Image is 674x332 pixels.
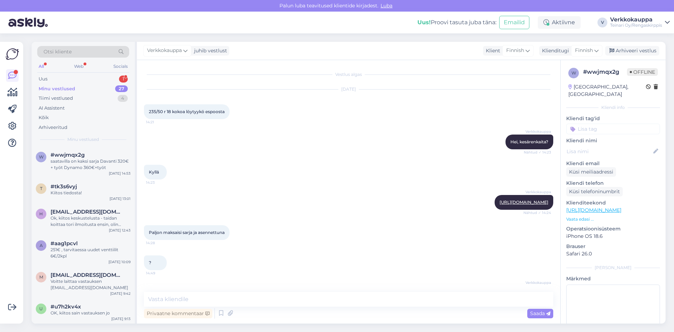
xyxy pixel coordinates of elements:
[538,16,581,29] div: Aktiivne
[568,83,646,98] div: [GEOGRAPHIC_DATA], [GEOGRAPHIC_DATA]
[524,150,551,155] span: Nähtud ✓ 14:23
[51,240,78,247] span: #aag1pcvl
[378,2,395,9] span: Luba
[115,85,128,92] div: 27
[523,210,551,215] span: Nähtud ✓ 14:24
[627,68,658,76] span: Offline
[566,225,660,233] p: Operatsioonisüsteem
[566,250,660,258] p: Safari 26.0
[525,129,551,134] span: Verkkokauppa
[39,85,75,92] div: Minu vestlused
[39,274,43,280] span: m
[51,247,131,259] div: 251€ , tarvitaessa uudet venttiilit 6€/2kpl
[525,189,551,195] span: Verkkokauppa
[51,278,131,291] div: Voitte laittaa vastauksen [EMAIL_ADDRESS][DOMAIN_NAME]
[37,62,45,71] div: All
[109,171,131,176] div: [DATE] 14:53
[39,114,49,121] div: Kõik
[610,17,670,28] a: VerkkokauppaTeinari Oy/Rengaskirppis
[73,62,85,71] div: Web
[51,152,85,158] span: #wwjmqx2g
[39,76,47,83] div: Uus
[51,158,131,171] div: saatavilla on kaksi sarja Davanti 320€+ työt Dynamo 360€+työt
[566,243,660,250] p: Brauser
[583,68,627,76] div: # wwjmqx2g
[525,280,551,285] span: Verkkokauppa
[67,136,99,143] span: Minu vestlused
[566,207,621,213] a: [URL][DOMAIN_NAME]
[51,183,77,190] span: #tk3s6vyj
[417,18,496,27] div: Proovi tasuta juba täna:
[566,180,660,187] p: Kliendi telefon
[40,243,43,248] span: a
[39,154,44,160] span: w
[51,304,81,310] span: #u7h2kv4x
[112,62,129,71] div: Socials
[566,115,660,122] p: Kliendi tag'id
[39,124,67,131] div: Arhiveeritud
[610,22,662,28] div: Teinari Oy/Rengaskirppis
[566,104,660,111] div: Kliendi info
[483,47,500,54] div: Klient
[530,310,550,317] span: Saada
[51,190,131,196] div: Kiitos tiedosta!
[51,272,124,278] span: mikko.niska1@gmail.com
[108,259,131,265] div: [DATE] 10:09
[39,306,43,311] span: u
[149,169,159,175] span: Kyllä
[597,18,607,27] div: V
[39,95,73,102] div: Tiimi vestlused
[147,47,182,54] span: Verkkokauppa
[109,228,131,233] div: [DATE] 12:43
[499,16,529,29] button: Emailid
[149,230,225,235] span: Paljon maksaisi sarja ja asennettuna
[119,76,128,83] div: 1
[39,211,43,216] span: h
[605,46,659,56] div: Arhiveeri vestlus
[44,48,72,56] span: Otsi kliente
[539,47,569,54] div: Klienditugi
[6,47,19,61] img: Askly Logo
[110,291,131,296] div: [DATE] 9:42
[39,105,65,112] div: AI Assistent
[610,17,662,22] div: Verkkokauppa
[146,271,172,276] span: 14:49
[149,109,225,114] span: 235/50 r 18 kokoa löytyykö espoosta
[144,71,553,78] div: Vestlus algas
[506,47,524,54] span: Finnish
[566,160,660,167] p: Kliendi email
[118,95,128,102] div: 4
[146,119,172,125] span: 14:21
[51,209,124,215] span: harrisirpa@gmail.com
[566,265,660,271] div: [PERSON_NAME]
[566,275,660,282] p: Märkmed
[566,137,660,144] p: Kliendi nimi
[500,200,548,205] a: [URL][DOMAIN_NAME]
[566,199,660,207] p: Klienditeekond
[566,187,623,196] div: Küsi telefoninumbrit
[51,310,131,316] div: OK, kiitos sain vastauksen jo
[146,180,172,185] span: 14:23
[566,233,660,240] p: iPhone OS 18.6
[567,148,652,155] input: Lisa nimi
[40,186,42,191] span: t
[111,316,131,321] div: [DATE] 9:13
[110,196,131,201] div: [DATE] 13:01
[417,19,431,26] b: Uus!
[566,124,660,134] input: Lisa tag
[149,260,151,265] span: ?
[144,309,212,318] div: Privaatne kommentaar
[566,216,660,222] p: Vaata edasi ...
[575,47,593,54] span: Finnish
[144,86,553,92] div: [DATE]
[510,139,548,144] span: Hei, kesärenkaita?
[51,215,131,228] div: Ok, kiitos keskustelusta - taidan koittaa tori ilmoitusta ensin, olin ajatellut 400€ koko paketista
[571,70,576,76] span: w
[146,240,172,246] span: 14:28
[566,167,616,177] div: Küsi meiliaadressi
[191,47,227,54] div: juhib vestlust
